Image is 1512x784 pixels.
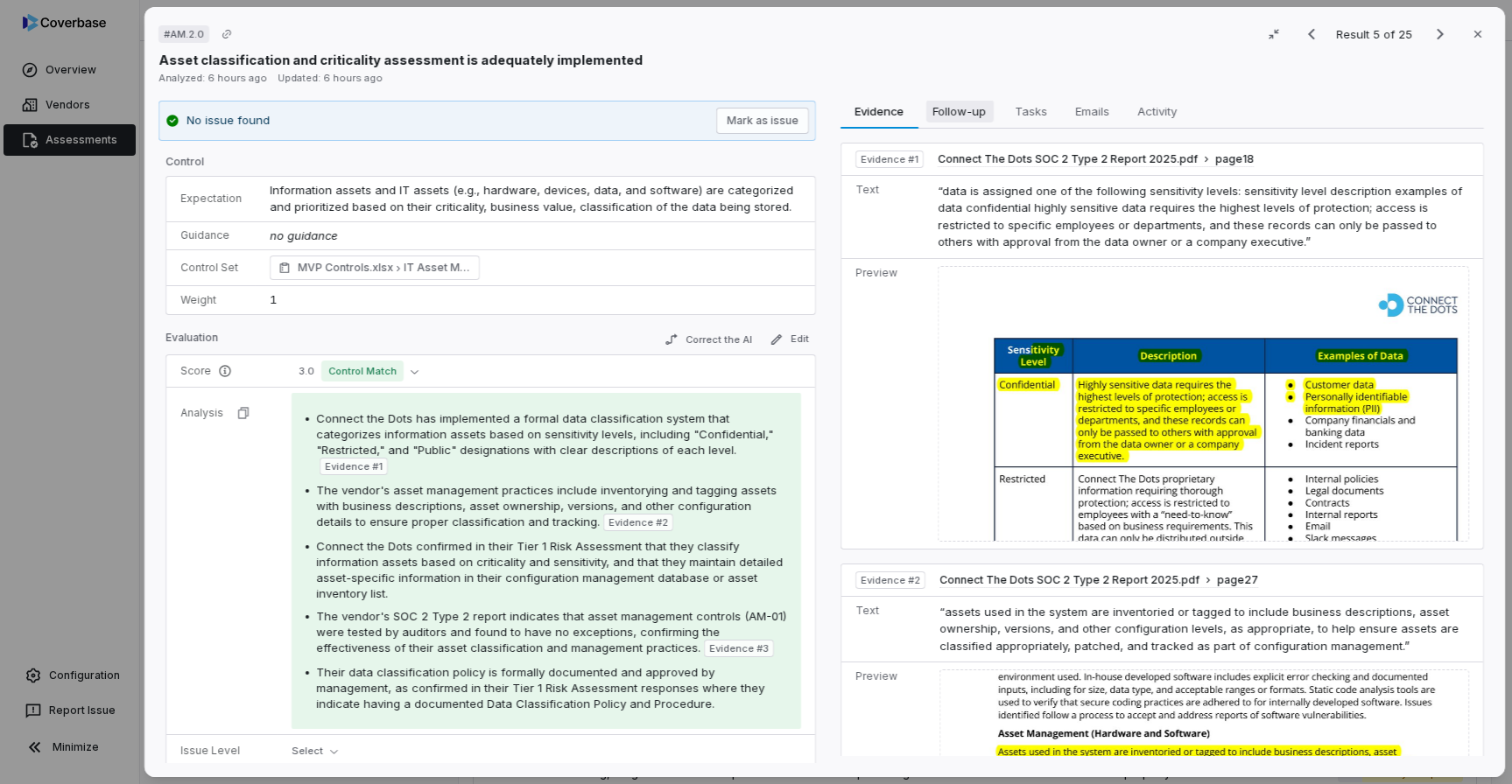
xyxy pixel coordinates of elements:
[180,364,264,378] p: Score
[164,27,204,41] span: # AM.2.0
[180,192,242,206] p: Expectation
[180,293,242,307] p: Weight
[211,18,243,50] button: Copy link
[158,72,267,84] span: Analyzed: 6 hours ago
[316,609,786,654] span: The vendor's SOC 2 Type 2 report indicates that asset management controls (AM-01) were tested by ...
[1215,152,1254,166] span: page 18
[1217,573,1258,587] span: page 27
[292,360,425,381] button: 3.0Control Match
[938,184,1462,249] span: “data is assigned one of the following sensitivity levels: sensitivity level description examples...
[939,605,1459,653] span: “assets used in the system are inventoried or tagged to include business descriptions, asset owne...
[165,331,218,352] p: Evaluation
[938,152,1198,166] span: Connect The Dots SOC 2 Type 2 Report 2025.pdf
[180,228,242,242] p: Guidance
[325,459,383,473] span: Evidence # 1
[316,539,783,600] span: Connect the Dots confirmed in their Tier 1 Risk Assessment that they classify information assets ...
[658,329,759,350] button: Correct the AI
[292,740,345,761] button: Select
[763,329,816,350] button: Edit
[861,573,920,587] span: Evidence # 2
[841,175,931,258] td: Text
[1130,100,1184,122] span: Activity
[180,406,223,420] p: Analysis
[1423,24,1458,45] button: Next result
[316,483,777,528] span: The vendor's asset management practices include inventorying and tagging assets with business des...
[270,292,277,306] span: 1
[841,258,931,549] td: Preview
[158,51,643,69] p: Asset classification and criticality assessment is adequately implemented
[1068,100,1116,122] span: Emails
[861,152,918,166] span: Evidence # 1
[165,155,816,176] p: Control
[316,411,773,457] span: Connect the Dots has implemented a formal data classification system that categorizes information...
[925,100,993,122] span: Follow-up
[1008,100,1054,122] span: Tasks
[180,744,264,758] p: Issue Level
[316,665,764,710] span: Their data classification policy is formally documented and approved by management, as confirmed ...
[298,259,471,276] span: MVP Controls.xlsx IT Asset Management
[270,228,337,242] span: no guidance
[1336,24,1416,44] p: Result 5 of 25
[938,152,1254,167] button: Connect The Dots SOC 2 Type 2 Report 2025.pdfpage18
[1294,24,1329,45] button: Previous result
[939,573,1199,587] span: Connect The Dots SOC 2 Type 2 Report 2025.pdf
[709,641,769,655] span: Evidence # 3
[186,112,270,129] p: No issue found
[939,573,1258,588] button: Connect The Dots SOC 2 Type 2 Report 2025.pdfpage27
[716,108,809,134] button: Mark as issue
[270,183,797,214] span: Information assets and IT assets (e.g., hardware, devices, data, and software) are categorized an...
[847,100,911,122] span: Evidence
[321,360,404,381] span: Control Match
[841,596,932,662] td: Text
[180,261,242,275] p: Control Set
[278,72,383,84] span: Updated: 6 hours ago
[608,515,668,529] span: Evidence # 2
[938,266,1469,542] img: 00536265309d438d855ab438a0148981_original.jpg_w1200.jpg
